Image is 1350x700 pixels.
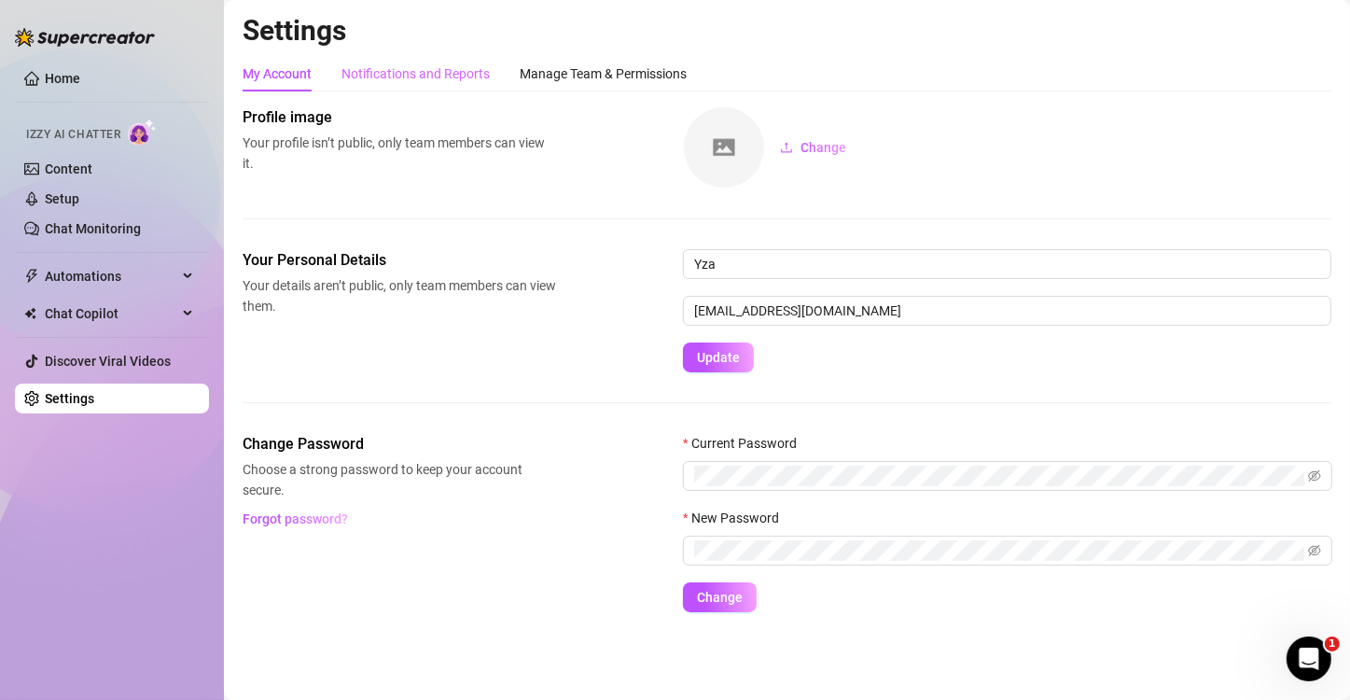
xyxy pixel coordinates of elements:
[1308,469,1321,483] span: eye-invisible
[45,299,177,329] span: Chat Copilot
[697,590,743,605] span: Change
[694,540,1304,561] input: New Password
[697,350,740,365] span: Update
[1287,637,1331,681] iframe: Intercom live chat
[243,459,556,500] span: Choose a strong password to keep your account secure.
[1308,544,1321,557] span: eye-invisible
[1325,637,1340,651] span: 1
[243,106,556,129] span: Profile image
[45,391,94,406] a: Settings
[694,466,1304,486] input: Current Password
[683,296,1331,326] input: Enter new email
[800,140,846,155] span: Change
[24,307,36,320] img: Chat Copilot
[26,126,120,144] span: Izzy AI Chatter
[243,275,556,316] span: Your details aren’t public, only team members can view them.
[683,249,1331,279] input: Enter name
[780,141,793,154] span: upload
[243,63,312,84] div: My Account
[520,63,687,84] div: Manage Team & Permissions
[243,249,556,272] span: Your Personal Details
[45,191,79,206] a: Setup
[341,63,490,84] div: Notifications and Reports
[243,133,556,174] span: Your profile isn’t public, only team members can view it.
[45,261,177,291] span: Automations
[45,71,80,86] a: Home
[683,433,809,454] label: Current Password
[24,269,39,284] span: thunderbolt
[683,582,757,612] button: Change
[128,119,157,146] img: AI Chatter
[15,28,155,47] img: logo-BBDzfeDw.svg
[244,511,349,526] span: Forgot password?
[45,221,141,236] a: Chat Monitoring
[765,133,861,162] button: Change
[683,508,791,528] label: New Password
[45,161,92,176] a: Content
[45,354,171,369] a: Discover Viral Videos
[243,433,556,455] span: Change Password
[683,343,754,372] button: Update
[243,13,1331,49] h2: Settings
[684,107,764,188] img: square-placeholder.png
[243,504,349,534] button: Forgot password?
